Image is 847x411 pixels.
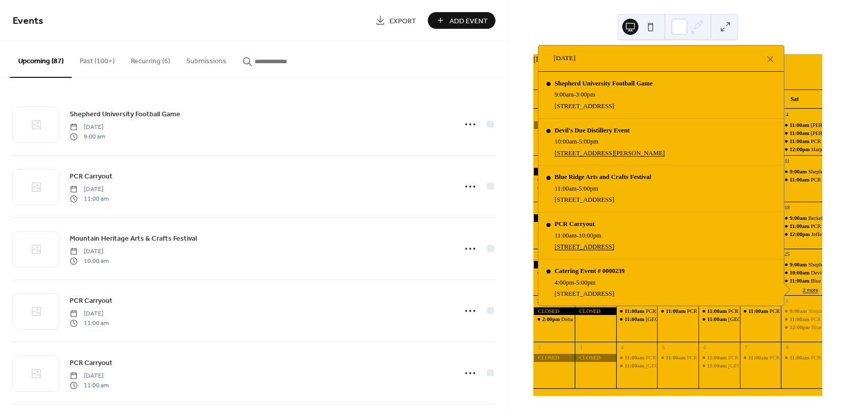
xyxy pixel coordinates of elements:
[575,307,616,315] div: CLOSED
[645,362,701,370] div: [GEOGRAPHIC_DATA]
[575,354,616,361] div: CLOSED
[533,269,575,277] div: Berkeley County Apple Harvest Festival
[707,362,728,370] span: 11:00am
[699,307,740,315] div: PCR Carryout
[789,277,811,285] span: 11:00am
[799,285,822,293] button: 2 more
[781,231,822,238] div: Jefferson County Fall Festival
[533,184,575,192] div: Harpers Ferry Highland Games
[536,344,543,351] div: 2
[789,176,811,184] span: 11:00am
[70,358,113,369] span: PCR Carryout
[789,129,811,137] span: 11:00am
[749,307,770,315] span: 11:00am
[701,344,708,351] div: 6
[70,318,109,328] span: 11:00 am
[769,307,801,315] div: PCR Carryout
[555,137,577,147] span: 10:00am
[769,354,801,361] div: PCR Carryout
[749,354,770,361] span: 11:00am
[70,357,113,369] a: PCR Carryout
[781,269,822,277] div: Devil's Due Distillery Event
[533,121,575,129] div: CLOSED
[789,354,811,361] span: 11:00am
[811,354,842,361] div: PCR Carryout
[533,354,575,361] div: CLOSED
[561,315,638,323] div: Delta Sigma Theta Sorority Brunch
[789,146,811,153] span: 12:00pm
[577,184,579,194] span: -
[742,344,750,351] div: 7
[645,315,701,323] div: [GEOGRAPHIC_DATA]
[574,278,576,288] span: -
[536,298,543,305] div: 26
[533,54,822,65] div: [DATE]
[536,158,543,165] div: 5
[740,307,781,315] div: PCR Carryout
[687,354,718,361] div: PCR Carryout
[789,214,808,222] span: 9:00am
[781,277,822,285] div: Blue Ridge Arts and Crafts Festival
[789,168,808,175] span: 9:00am
[577,231,579,241] span: -
[450,16,488,26] span: Add Event
[533,168,575,175] div: CLOSED
[707,354,728,361] span: 11:00am
[781,129,822,137] div: Musselman High Football Game
[789,261,808,268] span: 9:00am
[555,219,614,229] div: PCR Carryout
[728,307,760,315] div: PCR Carryout
[70,296,113,306] span: PCR Carryout
[789,138,811,145] span: 11:00am
[555,79,653,88] div: Shepherd University Football Game
[555,172,651,182] div: Blue Ridge Arts and Crafts Festival
[616,362,658,370] div: Shepherd University
[789,231,811,238] span: 12:00pm
[699,362,740,370] div: VA Medical Center
[577,137,579,147] span: -
[619,344,626,351] div: 4
[70,194,109,203] span: 11:00 am
[428,12,495,29] button: Add Event
[781,214,822,222] div: Berkeley County Apple Harvest Festival
[70,381,109,390] span: 11:00 am
[657,354,699,361] div: PCR Carryout
[707,315,728,323] span: 11:00am
[789,315,811,323] span: 11:00am
[70,109,180,120] span: Shepherd University Football Game
[368,12,424,29] a: Export
[789,222,811,230] span: 11:00am
[70,233,197,244] a: Mountain Heritage Arts & Crafts Festival
[70,171,113,182] span: PCR Carryout
[728,362,784,370] div: [GEOGRAPHIC_DATA]
[781,168,822,175] div: Shepherd University Football Game
[781,222,822,230] div: PCR Carryout
[811,222,842,230] div: PCR Carryout
[811,138,842,145] div: PCR Carryout
[728,354,760,361] div: PCR Carryout
[740,354,781,361] div: PCR Carryout
[625,354,646,361] span: 11:00am
[811,315,842,323] div: PCR Carryout
[616,307,658,315] div: PCR Carryout
[70,170,113,182] a: PCR Carryout
[70,309,109,318] span: [DATE]
[645,354,677,361] div: PCR Carryout
[789,121,811,129] span: 11:00am
[781,307,822,315] div: Shepherd University Football Game
[811,324,834,331] div: Blue BBQ
[542,315,561,323] span: 2:00pm
[70,132,105,141] span: 9:00 am
[555,242,614,252] a: [STREET_ADDRESS]
[781,261,822,268] div: Shepherd University Football Game
[775,90,814,109] div: Sat
[533,307,575,315] div: CLOSED
[579,231,602,241] span: 10:00pm
[555,266,625,276] div: Catering Event # 0000239
[536,112,543,119] div: 28
[625,307,646,315] span: 11:00am
[579,137,598,147] span: 5:00pm
[70,234,197,244] span: Mountain Heritage Arts & Crafts Festival
[616,315,658,323] div: Shepherd University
